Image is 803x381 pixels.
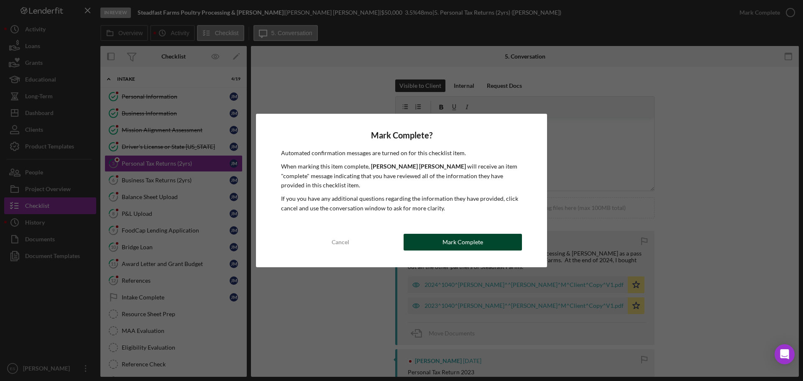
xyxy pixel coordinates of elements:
h4: Mark Complete? [281,130,522,140]
p: When marking this item complete, will receive an item "complete" message indicating that you have... [281,162,522,190]
b: [PERSON_NAME] [PERSON_NAME] [371,163,466,170]
button: Mark Complete [404,234,522,251]
div: Cancel [332,234,349,251]
p: Automated confirmation messages are turned on for this checklist item. [281,148,522,158]
p: If you you have any additional questions regarding the information they have provided, click canc... [281,194,522,213]
button: Cancel [281,234,399,251]
div: Open Intercom Messenger [775,344,795,364]
div: Mark Complete [442,234,483,251]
